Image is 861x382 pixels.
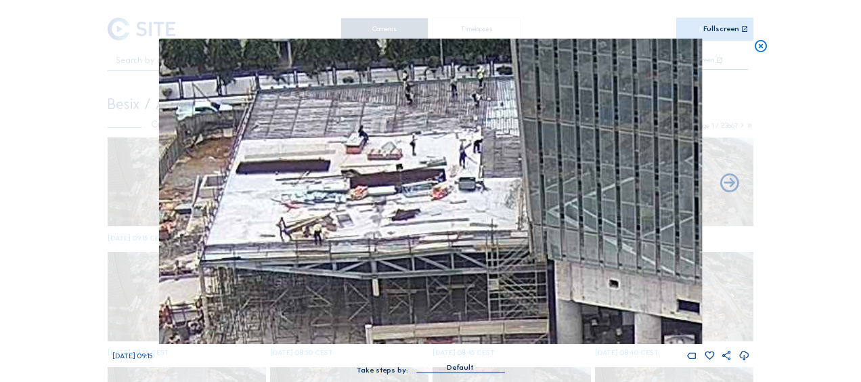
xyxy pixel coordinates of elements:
span: [DATE] 09:15 [112,352,152,360]
img: Image [159,39,702,344]
div: Take steps by: [357,366,408,374]
i: Back [718,173,741,195]
div: Fullscreen [703,25,739,33]
div: Default [416,362,504,373]
div: Default [447,362,474,374]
